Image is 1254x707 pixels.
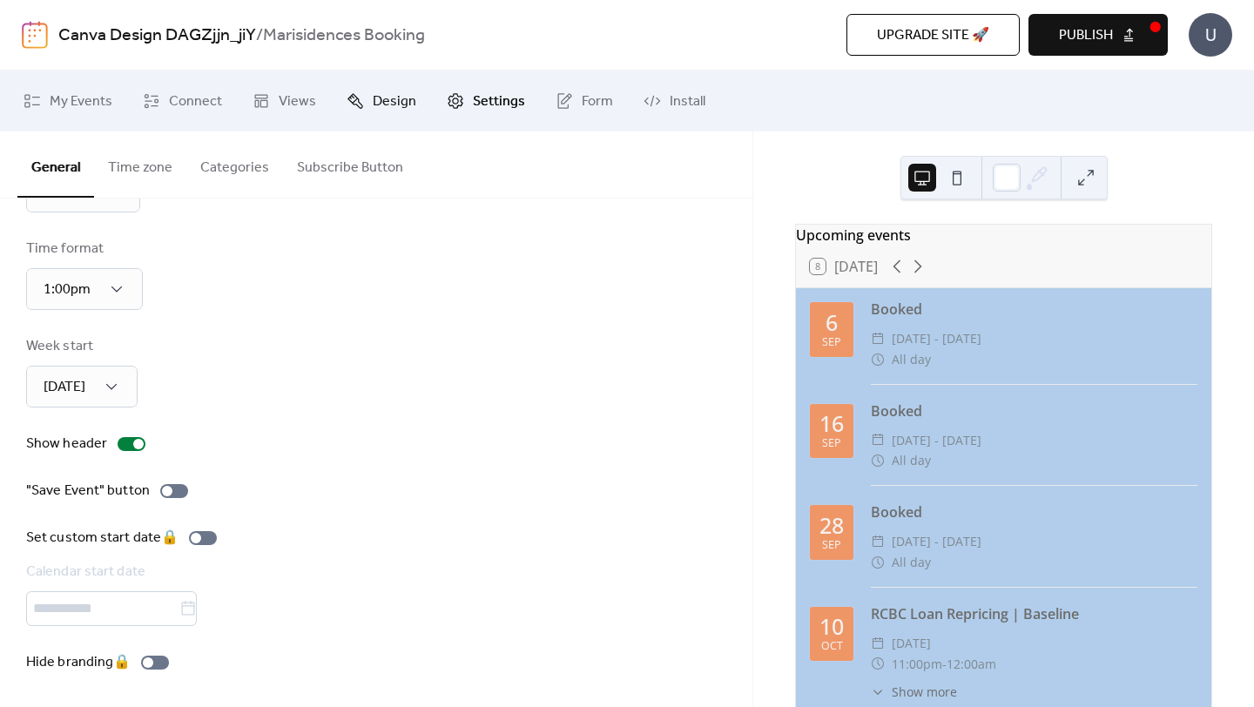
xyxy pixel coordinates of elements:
a: Connect [130,77,235,125]
div: Show header [26,434,107,454]
div: ​ [871,654,885,675]
span: Show more [892,683,957,701]
div: U [1189,13,1232,57]
span: All day [892,552,931,573]
span: Views [279,91,316,112]
div: Time format [26,239,139,259]
span: [DATE] - [DATE] [892,430,981,451]
div: Sep [822,337,841,348]
span: Upgrade site 🚀 [877,25,989,46]
div: 10 [819,616,844,637]
span: [DATE] - [DATE] [892,328,981,349]
div: Sep [822,540,841,551]
button: Publish [1028,14,1168,56]
span: Install [670,91,705,112]
div: Week start [26,336,134,357]
span: [DATE] [44,374,85,401]
span: My Events [50,91,112,112]
button: Upgrade site 🚀 [846,14,1020,56]
span: 11:00pm [892,654,942,675]
div: "Save Event" button [26,481,150,502]
div: RCBC Loan Repricing | Baseline [871,603,1197,624]
b: Marisidences Booking [263,19,425,52]
a: Canva Design DAGZjjn_jiY [58,19,256,52]
div: Oct [821,641,843,652]
div: 16 [819,413,844,434]
a: Design [334,77,429,125]
div: ​ [871,531,885,552]
a: Settings [434,77,538,125]
div: ​ [871,683,885,701]
a: Form [543,77,626,125]
span: - [942,654,947,675]
img: logo [22,21,48,49]
div: ​ [871,349,885,370]
button: ​Show more [871,683,957,701]
div: ​ [871,430,885,451]
a: Install [630,77,718,125]
div: ​ [871,552,885,573]
span: Publish [1059,25,1113,46]
span: 12:00am [947,654,996,675]
div: ​ [871,633,885,654]
div: Booked [871,401,1197,421]
div: ​ [871,450,885,471]
a: Views [239,77,329,125]
div: 6 [826,312,838,333]
a: My Events [10,77,125,125]
span: 1:00pm [44,276,91,303]
button: Subscribe Button [283,131,417,196]
span: All day [892,349,931,370]
div: 28 [819,515,844,536]
span: [DATE] [892,633,931,654]
span: Form [582,91,613,112]
div: Booked [871,502,1197,522]
span: All day [892,450,931,471]
div: Booked [871,299,1197,320]
div: Upcoming events [796,225,1211,246]
span: Design [373,91,416,112]
button: Time zone [94,131,186,196]
div: ​ [871,328,885,349]
span: [DATE] - [DATE] [892,531,981,552]
button: General [17,131,94,198]
button: Categories [186,131,283,196]
div: Sep [822,438,841,449]
span: Connect [169,91,222,112]
b: / [256,19,263,52]
span: Settings [473,91,525,112]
